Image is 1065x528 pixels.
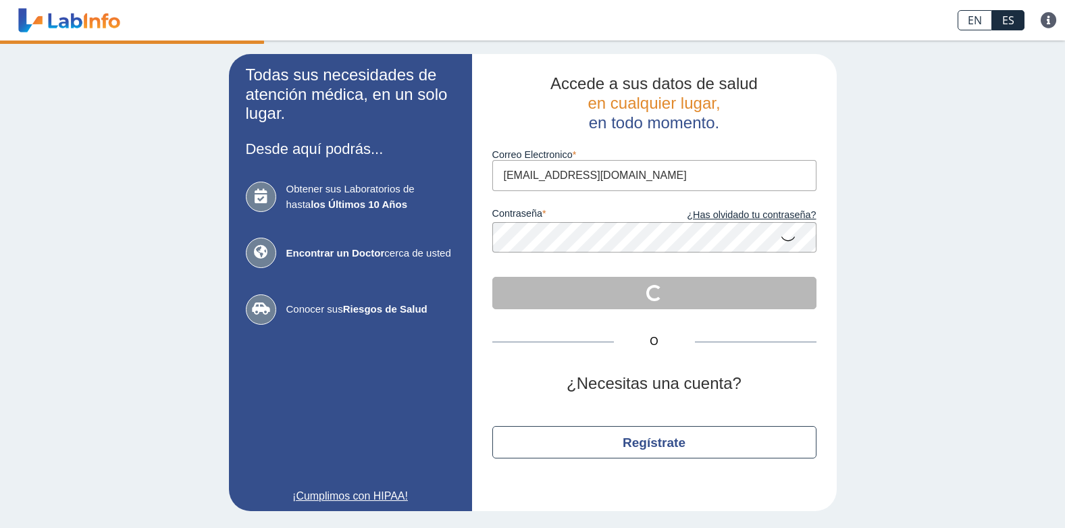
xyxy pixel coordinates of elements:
span: cerca de usted [286,246,455,261]
h3: Desde aquí podrás... [246,140,455,157]
span: en todo momento. [589,113,719,132]
label: Correo Electronico [492,149,816,160]
b: Riesgos de Salud [343,303,427,315]
span: Accede a sus datos de salud [550,74,758,93]
b: Encontrar un Doctor [286,247,385,259]
a: EN [958,10,992,30]
a: ¡Cumplimos con HIPAA! [246,488,455,504]
b: los Últimos 10 Años [311,199,407,210]
h2: Todas sus necesidades de atención médica, en un solo lugar. [246,65,455,124]
label: contraseña [492,208,654,223]
h2: ¿Necesitas una cuenta? [492,374,816,394]
span: O [614,334,695,350]
a: ES [992,10,1024,30]
span: Obtener sus Laboratorios de hasta [286,182,455,212]
span: en cualquier lugar, [588,94,720,112]
span: Conocer sus [286,302,455,317]
a: ¿Has olvidado tu contraseña? [654,208,816,223]
button: Regístrate [492,426,816,458]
